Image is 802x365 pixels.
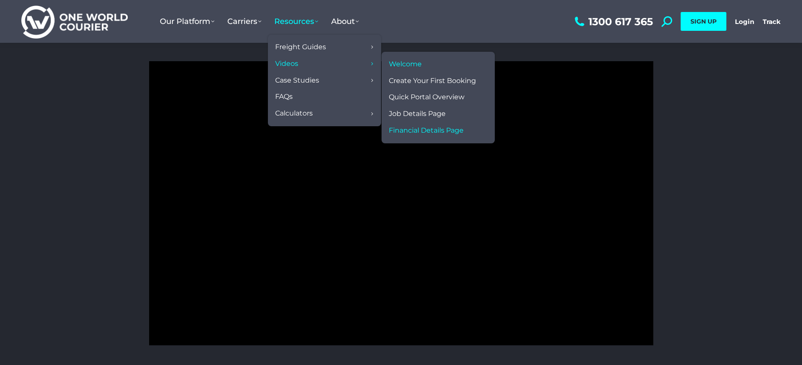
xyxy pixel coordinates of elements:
a: Calculators [272,105,377,122]
span: Our Platform [160,17,214,26]
a: Create Your First Booking [386,73,491,89]
span: About [331,17,359,26]
span: Job Details Page [389,110,446,119]
a: 1300 617 365 [573,16,653,27]
a: Welcome [386,56,491,73]
a: Case Studies [272,72,377,89]
span: Videos [275,59,298,68]
span: SIGN UP [690,18,717,25]
span: Quick Portal Overview [389,93,464,102]
img: One World Courier [21,4,128,39]
a: About [325,8,365,35]
a: Financial Details Page [386,122,491,139]
span: Create Your First Booking [389,77,476,86]
a: Track [763,18,781,26]
iframe: Compare freight prices from multiple carriers on one screen. [149,61,653,345]
a: Carriers [221,8,268,35]
a: Quick Portal Overview [386,89,491,106]
span: Calculators [275,109,313,118]
span: Resources [274,17,318,26]
a: Resources [268,8,325,35]
a: Videos [272,56,377,72]
a: Our Platform [153,8,221,35]
span: Case Studies [275,76,319,85]
a: Freight Guides [272,39,377,56]
span: Carriers [227,17,261,26]
a: Login [735,18,754,26]
span: FAQs [275,92,293,101]
span: Freight Guides [275,43,326,52]
a: SIGN UP [681,12,726,31]
a: FAQs [272,89,377,105]
span: Welcome [389,60,422,69]
span: Financial Details Page [389,126,464,135]
a: Job Details Page [386,106,491,122]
